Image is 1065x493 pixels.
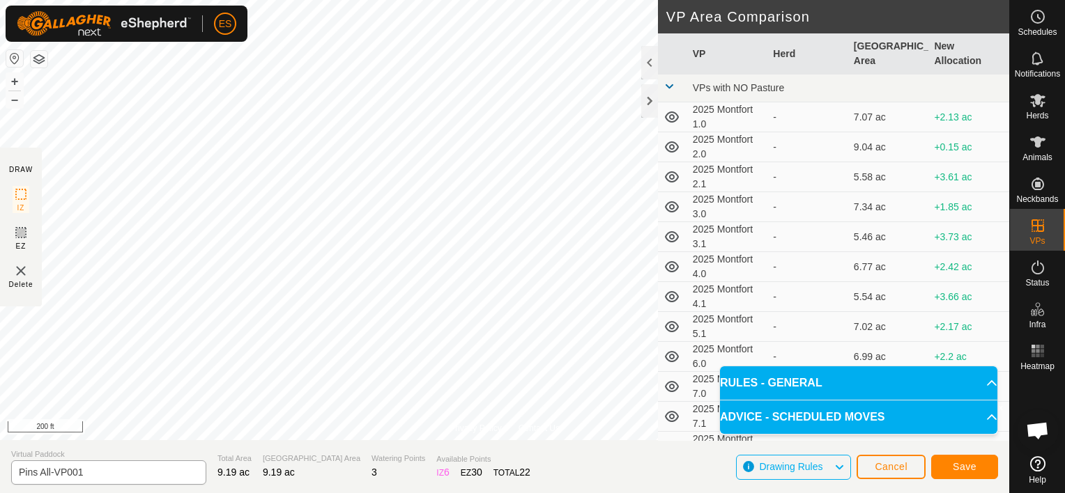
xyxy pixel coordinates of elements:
[687,282,768,312] td: 2025 Montfort 4.1
[13,263,29,279] img: VP
[450,422,502,435] a: Privacy Policy
[773,200,843,214] div: -
[687,102,768,132] td: 2025 Montfort 1.0
[6,73,23,90] button: +
[31,51,47,68] button: Map Layers
[16,241,26,251] span: EZ
[1029,237,1045,245] span: VPs
[493,465,530,480] div: TOTAL
[848,342,929,372] td: 6.99 ac
[436,465,449,480] div: IZ
[217,467,250,478] span: 9.19 ac
[1026,111,1048,120] span: Herds
[519,467,530,478] span: 22
[928,132,1009,162] td: +0.15 ac
[848,33,929,75] th: [GEOGRAPHIC_DATA] Area
[17,11,191,36] img: Gallagher Logo
[217,453,252,464] span: Total Area
[773,290,843,304] div: -
[219,17,232,31] span: ES
[773,170,843,185] div: -
[773,439,843,454] div: -
[928,282,1009,312] td: +3.66 ac
[931,455,998,479] button: Save
[436,453,530,465] span: Available Points
[6,50,23,67] button: Reset Map
[687,402,768,432] td: 2025 Montfort 7.1
[1010,451,1065,490] a: Help
[848,102,929,132] td: 7.07 ac
[928,192,1009,222] td: +1.85 ac
[687,132,768,162] td: 2025 Montfort 2.0
[1029,320,1045,329] span: Infra
[848,282,929,312] td: 5.54 ac
[17,203,25,213] span: IZ
[1016,195,1058,203] span: Neckbands
[848,162,929,192] td: 5.58 ac
[848,192,929,222] td: 7.34 ac
[928,102,1009,132] td: +2.13 ac
[9,164,33,175] div: DRAW
[666,8,1009,25] h2: VP Area Comparison
[857,455,926,479] button: Cancel
[759,461,822,472] span: Drawing Rules
[720,409,884,425] span: ADVICE - SCHEDULED MOVES
[371,467,377,478] span: 3
[773,260,843,274] div: -
[687,342,768,372] td: 2025 Montfort 6.0
[1020,362,1055,370] span: Heatmap
[693,82,785,93] span: VPs with NO Pasture
[848,132,929,162] td: 9.04 ac
[773,110,843,125] div: -
[773,320,843,334] div: -
[720,375,822,391] span: RULES - GENERAL
[773,350,843,364] div: -
[767,33,848,75] th: Herd
[687,192,768,222] td: 2025 Montfort 3.0
[687,162,768,192] td: 2025 Montfort 2.1
[6,91,23,108] button: –
[848,312,929,342] td: 7.02 ac
[1015,70,1060,78] span: Notifications
[773,140,843,155] div: -
[720,400,997,434] p-accordion-header: ADVICE - SCHEDULED MOVES
[687,372,768,402] td: 2025 Montfort 7.0
[1029,476,1046,484] span: Help
[687,33,768,75] th: VP
[371,453,425,464] span: Watering Points
[461,465,482,480] div: EZ
[720,366,997,400] p-accordion-header: RULES - GENERAL
[687,252,768,282] td: 2025 Montfort 4.0
[263,453,360,464] span: [GEOGRAPHIC_DATA] Area
[9,279,33,290] span: Delete
[928,312,1009,342] td: +2.17 ac
[1022,153,1052,162] span: Animals
[928,342,1009,372] td: +2.2 ac
[928,252,1009,282] td: +2.42 ac
[1018,28,1057,36] span: Schedules
[928,222,1009,252] td: +3.73 ac
[519,422,560,435] a: Contact Us
[1025,279,1049,287] span: Status
[11,448,206,460] span: Virtual Paddock
[875,461,907,472] span: Cancel
[687,432,768,462] td: 2025 Montfort 8.0
[928,33,1009,75] th: New Allocation
[687,222,768,252] td: 2025 Montfort 3.1
[263,467,295,478] span: 9.19 ac
[773,230,843,244] div: -
[928,162,1009,192] td: +3.61 ac
[687,312,768,342] td: 2025 Montfort 5.1
[1017,409,1059,451] a: Open chat
[848,252,929,282] td: 6.77 ac
[848,222,929,252] td: 5.46 ac
[953,461,976,472] span: Save
[444,467,450,478] span: 6
[471,467,482,478] span: 30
